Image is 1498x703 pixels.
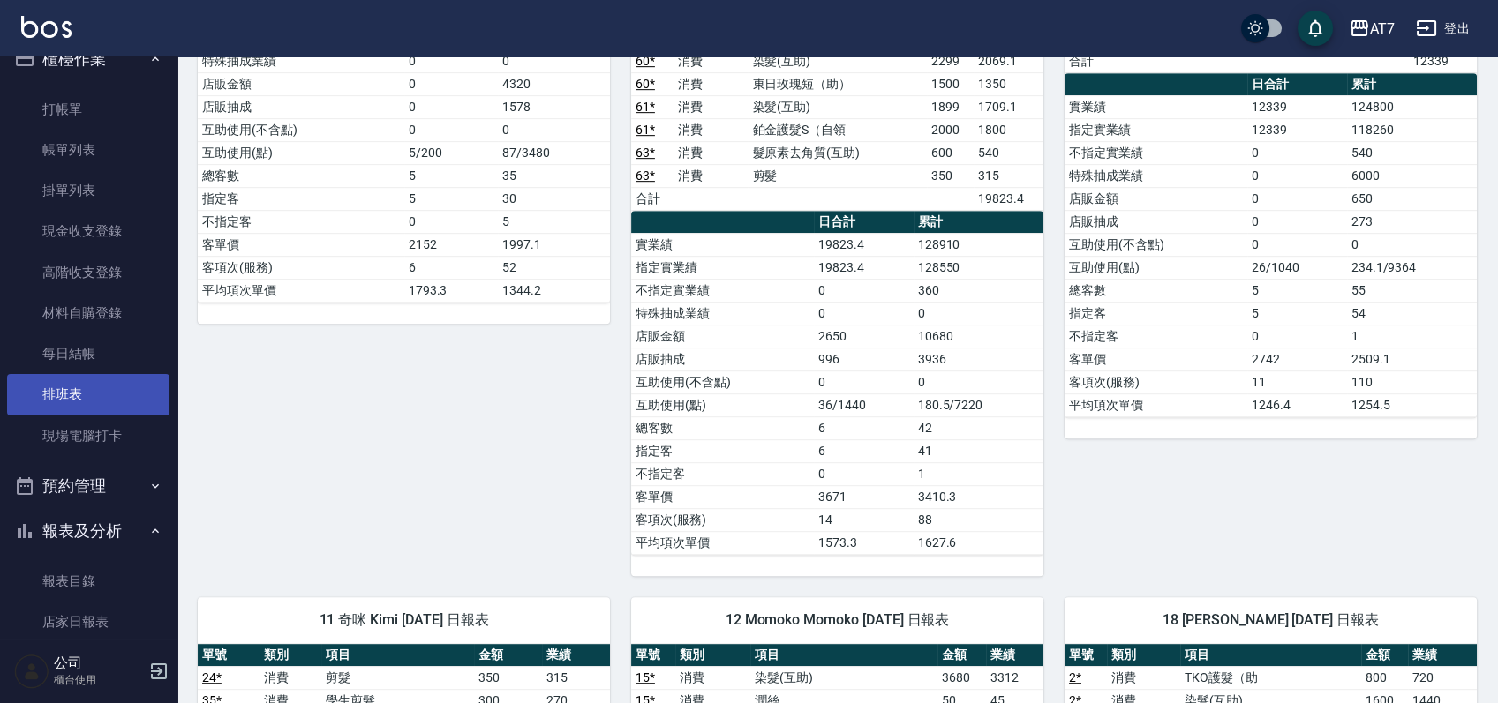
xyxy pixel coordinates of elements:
[498,256,610,279] td: 52
[198,279,404,302] td: 平均項次單價
[974,49,1043,72] td: 2069.1
[1347,302,1477,325] td: 54
[652,611,1022,629] span: 12 Momoko Momoko [DATE] 日報表
[937,666,986,689] td: 3680
[1347,118,1477,141] td: 118260
[498,233,610,256] td: 1997.1
[198,141,404,164] td: 互助使用(點)
[404,210,499,233] td: 0
[1180,666,1361,689] td: TKO護髮（助
[675,644,751,667] th: 類別
[7,374,169,415] a: 排班表
[1247,393,1346,416] td: 1246.4
[1361,644,1408,667] th: 金額
[986,666,1043,689] td: 3312
[914,531,1043,554] td: 1627.6
[631,462,814,485] td: 不指定客
[1065,210,1247,233] td: 店販抽成
[198,95,404,118] td: 店販抽成
[1347,233,1477,256] td: 0
[814,462,913,485] td: 0
[7,463,169,509] button: 預約管理
[498,95,610,118] td: 1578
[54,654,144,672] h5: 公司
[914,508,1043,531] td: 88
[7,508,169,554] button: 報表及分析
[1065,302,1247,325] td: 指定客
[1247,187,1346,210] td: 0
[498,210,610,233] td: 5
[198,72,404,95] td: 店販金額
[1065,370,1247,393] td: 客項次(服務)
[1065,187,1247,210] td: 店販金額
[631,348,814,370] td: 店販抽成
[914,211,1043,234] th: 累計
[974,141,1043,164] td: 540
[7,561,169,602] a: 報表目錄
[631,644,675,667] th: 單號
[1247,164,1346,187] td: 0
[7,293,169,333] a: 材料自購登錄
[198,210,404,233] td: 不指定客
[974,164,1043,187] td: 315
[54,672,144,688] p: 櫃台使用
[1347,348,1477,370] td: 2509.1
[14,654,49,689] img: Person
[631,416,814,439] td: 總客數
[404,187,499,210] td: 5
[1347,141,1477,164] td: 540
[1180,644,1361,667] th: 項目
[748,49,926,72] td: 染髮(互助)
[814,302,913,325] td: 0
[1065,644,1107,667] th: 單號
[7,333,169,374] a: 每日結帳
[474,666,542,689] td: 350
[914,416,1043,439] td: 42
[1347,279,1477,302] td: 55
[1298,11,1333,46] button: save
[1409,12,1477,45] button: 登出
[7,602,169,642] a: 店家日報表
[814,393,913,416] td: 36/1440
[1247,118,1346,141] td: 12339
[631,302,814,325] td: 特殊抽成業績
[927,72,974,95] td: 1500
[404,164,499,187] td: 5
[631,279,814,302] td: 不指定實業績
[1065,348,1247,370] td: 客單價
[7,170,169,211] a: 掛單列表
[1347,95,1477,118] td: 124800
[1065,73,1477,417] table: a dense table
[814,531,913,554] td: 1573.3
[198,233,404,256] td: 客單價
[631,325,814,348] td: 店販金額
[1347,256,1477,279] td: 234.1/9364
[631,370,814,393] td: 互助使用(不含點)
[914,393,1043,416] td: 180.5/7220
[914,256,1043,279] td: 128550
[914,233,1043,256] td: 128910
[1247,73,1346,96] th: 日合計
[986,644,1043,667] th: 業績
[1347,187,1477,210] td: 650
[1065,256,1247,279] td: 互助使用(點)
[260,666,321,689] td: 消費
[631,187,674,210] td: 合計
[914,485,1043,508] td: 3410.3
[198,644,260,667] th: 單號
[814,256,913,279] td: 19823.4
[814,508,913,531] td: 14
[1065,233,1247,256] td: 互助使用(不含點)
[814,325,913,348] td: 2650
[814,233,913,256] td: 19823.4
[219,611,589,629] span: 11 奇咪 Kimi [DATE] 日報表
[404,95,499,118] td: 0
[1342,11,1402,47] button: AT7
[914,439,1043,462] td: 41
[814,416,913,439] td: 6
[748,141,926,164] td: 髮原素去角質(互助)
[1107,666,1180,689] td: 消費
[542,666,610,689] td: 315
[914,348,1043,370] td: 3936
[927,118,974,141] td: 2000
